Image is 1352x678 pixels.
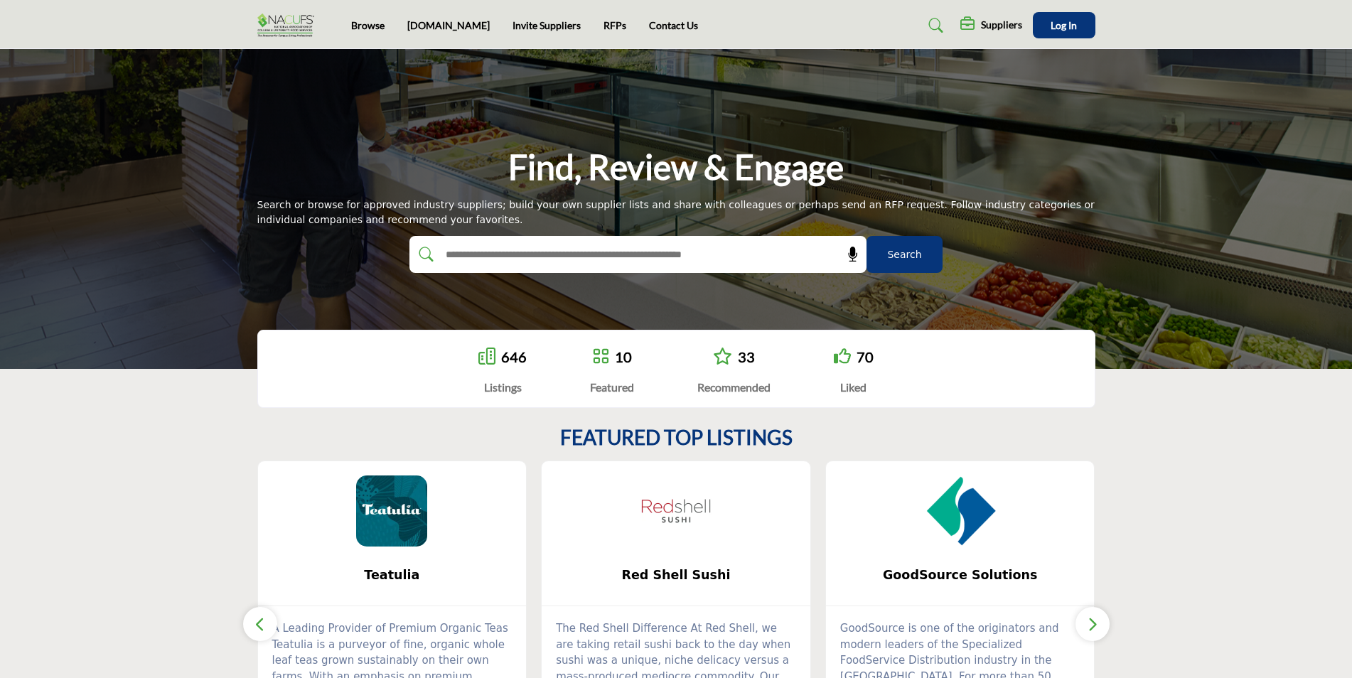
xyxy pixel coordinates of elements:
span: Search [887,247,921,262]
div: Suppliers [960,17,1022,34]
div: Recommended [697,379,771,396]
img: Red Shell Sushi [640,475,712,547]
div: Listings [478,379,527,396]
a: Contact Us [649,19,698,31]
a: Invite Suppliers [513,19,581,31]
a: Go to Featured [592,348,609,367]
b: Teatulia [279,556,505,594]
a: Red Shell Sushi [542,556,810,594]
b: GoodSource Solutions [847,556,1073,594]
a: Browse [351,19,385,31]
a: RFPs [603,19,626,31]
span: Log In [1051,19,1077,31]
h5: Suppliers [981,18,1022,31]
a: Teatulia [258,556,527,594]
a: [DOMAIN_NAME] [407,19,490,31]
div: Featured [590,379,634,396]
a: 70 [857,348,874,365]
a: 10 [615,348,632,365]
b: Red Shell Sushi [563,556,789,594]
div: Search or browse for approved industry suppliers; build your own supplier lists and share with co... [257,198,1095,227]
img: Site Logo [257,14,321,37]
span: Red Shell Sushi [563,566,789,584]
h1: Find, Review & Engage [508,145,844,189]
img: GoodSource Solutions [925,475,996,547]
a: Go to Recommended [713,348,732,367]
a: GoodSource Solutions [826,556,1095,594]
h2: FEATURED TOP LISTINGS [560,426,793,450]
img: Teatulia [356,475,427,547]
button: Log In [1033,12,1095,38]
span: Teatulia [279,566,505,584]
i: Go to Liked [834,348,851,365]
span: GoodSource Solutions [847,566,1073,584]
div: Liked [834,379,874,396]
a: Search [915,14,953,37]
button: Search [867,236,943,273]
a: 646 [501,348,527,365]
a: 33 [738,348,755,365]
